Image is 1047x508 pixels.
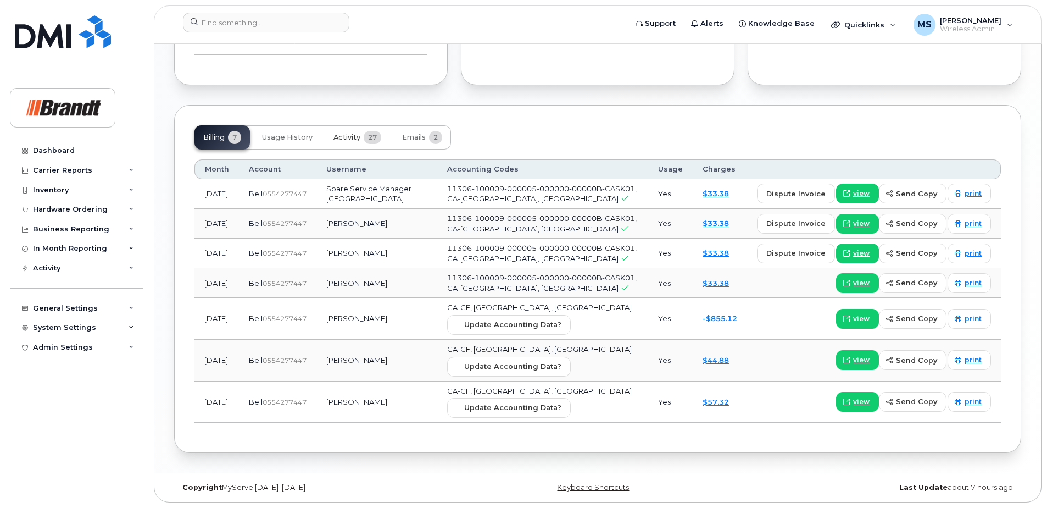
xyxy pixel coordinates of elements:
a: $33.38 [703,249,729,257]
td: Yes [648,268,693,298]
span: send copy [896,189,937,199]
span: view [853,219,870,229]
span: Update Accounting Data? [464,402,561,413]
td: [DATE] [194,382,239,423]
span: send copy [896,396,937,407]
span: 0554277447 [263,190,307,198]
td: Yes [648,382,693,423]
a: Knowledge Base [731,13,822,35]
a: print [948,350,991,370]
span: Usage History [262,133,313,142]
a: print [948,273,991,293]
a: view [836,309,879,329]
th: Account [239,159,316,179]
span: Update Accounting Data? [464,361,561,372]
td: [DATE] [194,340,239,382]
td: Yes [648,239,693,268]
button: send copy [879,392,946,412]
a: print [948,392,991,412]
span: dispute invoice [766,218,826,229]
a: view [836,214,879,234]
a: print [948,184,991,203]
span: Bell [249,189,263,198]
a: Support [628,13,683,35]
strong: Last Update [899,483,948,492]
span: dispute invoice [766,189,826,199]
button: dispute invoice [757,214,835,234]
span: Bell [249,279,263,288]
td: [DATE] [194,209,239,239]
span: send copy [896,218,937,229]
span: 0554277447 [263,219,307,228]
a: $33.38 [703,219,729,228]
span: send copy [896,248,937,258]
span: Update Accounting Data? [464,319,561,330]
span: print [965,189,982,198]
span: view [853,314,870,324]
th: Usage [648,159,693,179]
a: Keyboard Shortcuts [557,483,629,492]
input: Find something... [183,13,349,32]
span: 11306-100009-000005-000000-00000B-CASK01, CA-[GEOGRAPHIC_DATA], [GEOGRAPHIC_DATA] [447,184,637,203]
td: Yes [648,340,693,382]
span: view [853,278,870,288]
span: print [965,397,982,407]
td: [PERSON_NAME] [316,298,437,340]
span: Knowledge Base [748,18,815,29]
span: 0554277447 [263,279,307,288]
span: [PERSON_NAME] [940,16,1001,25]
a: print [948,214,991,234]
a: view [836,273,879,293]
td: [DATE] [194,298,239,340]
td: Yes [648,179,693,209]
span: print [965,314,982,324]
span: dispute invoice [766,248,826,258]
span: view [853,397,870,407]
button: send copy [879,309,946,329]
span: print [965,355,982,365]
span: Wireless Admin [940,25,1001,34]
a: view [836,350,879,370]
span: Bell [249,219,263,228]
a: $57.32 [703,397,729,406]
span: 0554277447 [263,249,307,257]
div: Quicklinks [823,14,904,36]
td: Spare Service Manager [GEOGRAPHIC_DATA] [316,179,437,209]
button: send copy [879,214,946,234]
span: 11306-100009-000005-000000-00000B-CASK01, CA-[GEOGRAPHIC_DATA], [GEOGRAPHIC_DATA] [447,214,637,233]
a: $33.38 [703,279,729,288]
a: view [836,244,879,263]
span: Bell [249,249,263,257]
span: Quicklinks [844,20,884,29]
button: Update Accounting Data? [447,398,571,418]
a: $33.38 [703,189,729,198]
span: view [853,355,870,365]
span: 27 [364,131,381,144]
span: MS [917,18,932,31]
button: dispute invoice [757,184,835,203]
span: send copy [896,355,937,366]
span: CA-CF, [GEOGRAPHIC_DATA], [GEOGRAPHIC_DATA] [447,303,632,312]
button: Update Accounting Data? [447,357,571,377]
button: dispute invoice [757,244,835,263]
span: view [853,249,870,258]
a: view [836,184,879,203]
span: print [965,278,982,288]
span: CA-CF, [GEOGRAPHIC_DATA], [GEOGRAPHIC_DATA] [447,345,632,354]
span: Bell [249,356,263,365]
span: send copy [896,313,937,324]
div: MyServe [DATE]–[DATE] [174,483,456,492]
td: [DATE] [194,268,239,298]
span: 11306-100009-000005-000000-00000B-CASK01, CA-[GEOGRAPHIC_DATA], [GEOGRAPHIC_DATA] [447,273,637,292]
th: Username [316,159,437,179]
div: Megan Scheel [906,14,1021,36]
div: about 7 hours ago [739,483,1021,492]
span: 0554277447 [263,314,307,323]
td: [DATE] [194,239,239,268]
td: [PERSON_NAME] [316,382,437,423]
a: print [948,309,991,329]
span: print [965,219,982,229]
td: [PERSON_NAME] [316,340,437,382]
span: CA-CF, [GEOGRAPHIC_DATA], [GEOGRAPHIC_DATA] [447,386,632,395]
td: [PERSON_NAME] [316,209,437,239]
